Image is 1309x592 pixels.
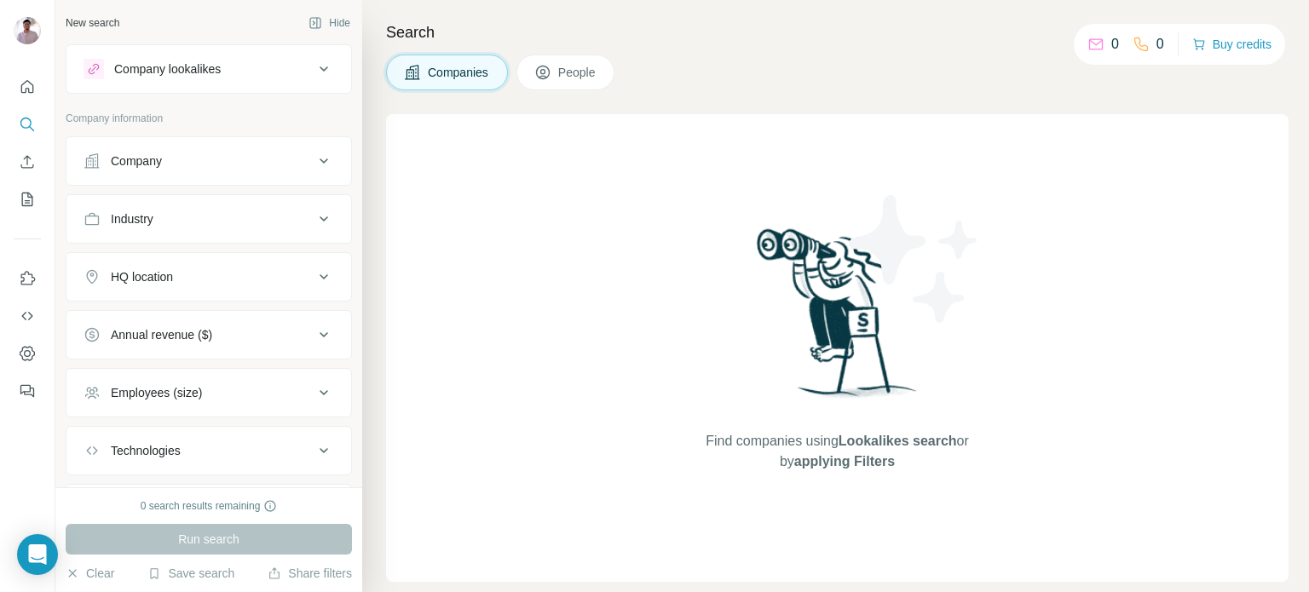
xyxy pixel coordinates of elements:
[66,198,351,239] button: Industry
[794,454,895,468] span: applying Filters
[14,109,41,140] button: Search
[839,434,957,448] span: Lookalikes search
[66,565,114,582] button: Clear
[66,15,119,31] div: New search
[14,301,41,331] button: Use Surfe API
[386,20,1289,44] h4: Search
[1192,32,1272,56] button: Buy credits
[66,141,351,181] button: Company
[749,224,926,414] img: Surfe Illustration - Woman searching with binoculars
[111,268,173,285] div: HQ location
[111,384,202,401] div: Employees (size)
[14,72,41,102] button: Quick start
[268,565,352,582] button: Share filters
[297,10,362,36] button: Hide
[14,263,41,294] button: Use Surfe on LinkedIn
[1156,34,1164,55] p: 0
[66,372,351,413] button: Employees (size)
[111,326,212,343] div: Annual revenue ($)
[66,256,351,297] button: HQ location
[111,152,162,170] div: Company
[147,565,234,582] button: Save search
[17,534,58,575] div: Open Intercom Messenger
[111,210,153,227] div: Industry
[838,182,991,336] img: Surfe Illustration - Stars
[14,147,41,177] button: Enrich CSV
[14,17,41,44] img: Avatar
[428,64,490,81] span: Companies
[114,60,221,78] div: Company lookalikes
[66,49,351,89] button: Company lookalikes
[558,64,597,81] span: People
[66,430,351,471] button: Technologies
[701,431,973,472] span: Find companies using or by
[66,314,351,355] button: Annual revenue ($)
[14,376,41,406] button: Feedback
[1111,34,1119,55] p: 0
[14,184,41,215] button: My lists
[66,111,352,126] p: Company information
[111,442,181,459] div: Technologies
[141,498,278,514] div: 0 search results remaining
[14,338,41,369] button: Dashboard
